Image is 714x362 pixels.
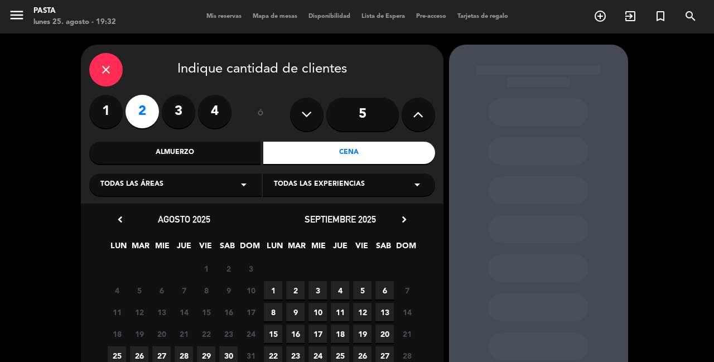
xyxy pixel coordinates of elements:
[237,178,250,191] i: arrow_drop_down
[331,325,349,343] span: 18
[308,281,327,300] span: 3
[108,325,126,343] span: 18
[89,142,261,164] div: Almuerzo
[243,95,279,134] div: ó
[331,303,349,321] span: 11
[197,259,215,278] span: 1
[8,7,25,27] button: menu
[398,303,416,321] span: 14
[175,281,193,300] span: 7
[309,239,327,258] span: MIE
[219,281,238,300] span: 9
[286,303,305,321] span: 9
[175,303,193,321] span: 14
[411,178,424,191] i: arrow_drop_down
[286,281,305,300] span: 2
[264,281,282,300] span: 1
[131,239,149,258] span: MAR
[374,239,393,258] span: SAB
[152,325,171,343] span: 20
[242,259,260,278] span: 3
[99,63,113,76] i: close
[331,281,349,300] span: 4
[219,325,238,343] span: 23
[264,303,282,321] span: 8
[89,53,435,86] div: Indique cantidad de clientes
[264,325,282,343] span: 15
[162,95,195,128] label: 3
[201,13,247,20] span: Mis reservas
[353,239,371,258] span: VIE
[158,214,210,225] span: agosto 2025
[287,239,306,258] span: MAR
[654,9,667,23] i: turned_in_not
[33,6,116,17] div: Pasta
[153,239,171,258] span: MIE
[398,281,416,300] span: 7
[286,325,305,343] span: 16
[398,325,416,343] span: 21
[108,303,126,321] span: 11
[126,95,159,128] label: 2
[266,239,284,258] span: LUN
[8,7,25,23] i: menu
[152,281,171,300] span: 6
[305,214,376,225] span: septiembre 2025
[109,239,128,258] span: LUN
[242,303,260,321] span: 17
[398,214,410,225] i: chevron_right
[175,239,193,258] span: JUE
[303,13,356,20] span: Disponibilidad
[175,325,193,343] span: 21
[274,179,365,190] span: Todas las experiencias
[89,95,123,128] label: 1
[130,325,148,343] span: 19
[219,303,238,321] span: 16
[308,303,327,321] span: 10
[198,95,231,128] label: 4
[196,239,215,258] span: VIE
[396,239,414,258] span: DOM
[353,281,372,300] span: 5
[375,325,394,343] span: 20
[242,281,260,300] span: 10
[624,9,637,23] i: exit_to_app
[594,9,607,23] i: add_circle_outline
[452,13,514,20] span: Tarjetas de regalo
[100,179,163,190] span: Todas las áreas
[411,13,452,20] span: Pre-acceso
[684,9,697,23] i: search
[114,214,126,225] i: chevron_left
[218,239,237,258] span: SAB
[197,281,215,300] span: 8
[353,303,372,321] span: 12
[108,281,126,300] span: 4
[152,303,171,321] span: 13
[331,239,349,258] span: JUE
[219,259,238,278] span: 2
[130,281,148,300] span: 5
[240,239,258,258] span: DOM
[375,303,394,321] span: 13
[130,303,148,321] span: 12
[197,325,215,343] span: 22
[308,325,327,343] span: 17
[197,303,215,321] span: 15
[375,281,394,300] span: 6
[242,325,260,343] span: 24
[263,142,435,164] div: Cena
[247,13,303,20] span: Mapa de mesas
[353,325,372,343] span: 19
[33,17,116,28] div: lunes 25. agosto - 19:32
[356,13,411,20] span: Lista de Espera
